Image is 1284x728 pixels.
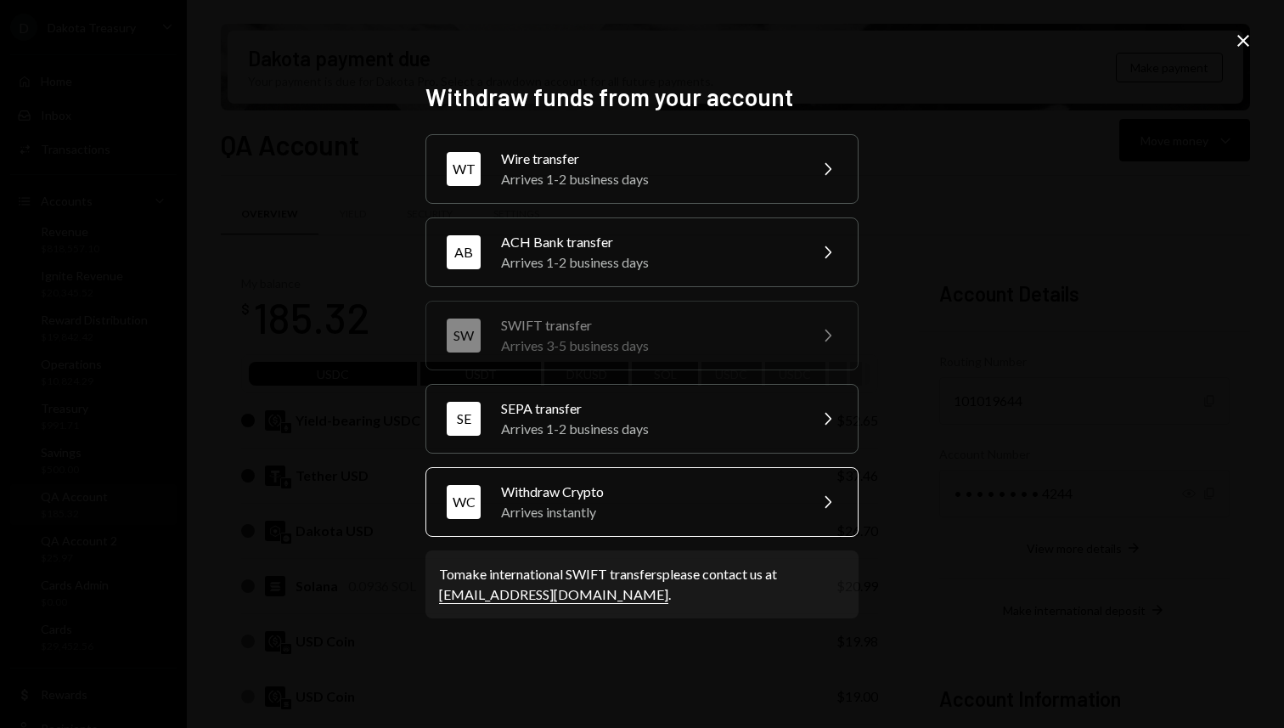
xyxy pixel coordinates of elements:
button: ABACH Bank transferArrives 1-2 business days [425,217,859,287]
div: WC [447,485,481,519]
div: SWIFT transfer [501,315,797,336]
div: Arrives 1-2 business days [501,252,797,273]
h2: Withdraw funds from your account [425,81,859,114]
button: WTWire transferArrives 1-2 business days [425,134,859,204]
div: Arrives 1-2 business days [501,419,797,439]
div: To make international SWIFT transfers please contact us at . [439,564,845,605]
button: SWSWIFT transferArrives 3-5 business days [425,301,859,370]
div: WT [447,152,481,186]
div: SW [447,319,481,353]
div: SEPA transfer [501,398,797,419]
div: Withdraw Crypto [501,482,797,502]
div: Wire transfer [501,149,797,169]
button: SESEPA transferArrives 1-2 business days [425,384,859,454]
a: [EMAIL_ADDRESS][DOMAIN_NAME] [439,586,668,604]
div: ACH Bank transfer [501,232,797,252]
div: SE [447,402,481,436]
div: Arrives instantly [501,502,797,522]
button: WCWithdraw CryptoArrives instantly [425,467,859,537]
div: Arrives 3-5 business days [501,336,797,356]
div: Arrives 1-2 business days [501,169,797,189]
div: AB [447,235,481,269]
